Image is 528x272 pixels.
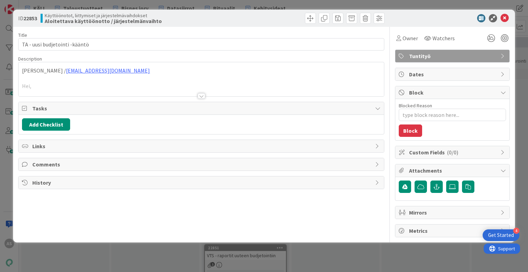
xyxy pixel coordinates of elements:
div: 4 [513,228,519,234]
span: Links [32,142,371,150]
label: Blocked Reason [399,102,432,109]
span: Mirrors [409,208,497,217]
span: Tasks [32,104,371,112]
button: Add Checklist [22,118,70,131]
p: [PERSON_NAME] / [22,67,380,75]
span: ID [18,14,37,22]
span: Metrics [409,227,497,235]
span: Custom Fields [409,148,497,156]
button: Block [399,124,422,137]
span: Watchers [432,34,455,42]
label: Title [18,32,27,38]
input: type card name here... [18,38,384,51]
span: Tuntityö [409,52,497,60]
span: History [32,178,371,187]
div: Open Get Started checklist, remaining modules: 4 [483,229,519,241]
span: Käyttöönotot, liittymiset ja järjestelmävaihdokset [45,13,162,18]
span: Description [18,56,42,62]
span: Support [14,1,31,9]
span: Owner [403,34,418,42]
span: Dates [409,70,497,78]
span: ( 0/0 ) [447,149,458,156]
b: Aloitettava käyttöönotto / järjestelmänvaihto [45,18,162,24]
span: Block [409,88,497,97]
span: Attachments [409,166,497,175]
b: 22853 [23,15,37,22]
span: Comments [32,160,371,168]
a: [EMAIL_ADDRESS][DOMAIN_NAME] [66,67,150,74]
div: Get Started [488,232,514,239]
